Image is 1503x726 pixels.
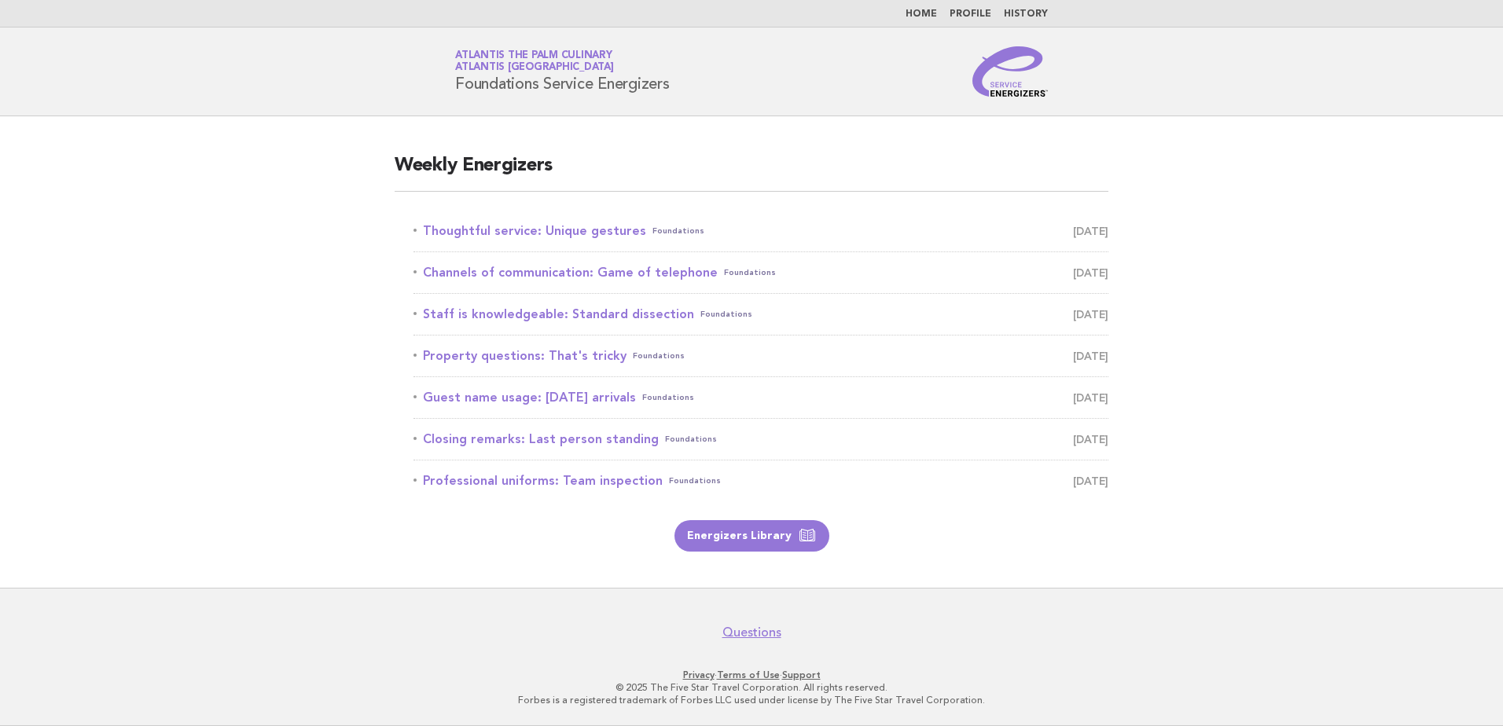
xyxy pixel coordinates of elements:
[270,669,1233,681] p: · ·
[669,470,721,492] span: Foundations
[455,51,670,92] h1: Foundations Service Energizers
[782,669,821,680] a: Support
[642,387,694,409] span: Foundations
[665,428,717,450] span: Foundations
[455,50,614,72] a: Atlantis The Palm CulinaryAtlantis [GEOGRAPHIC_DATA]
[652,220,704,242] span: Foundations
[674,520,829,552] a: Energizers Library
[722,625,781,640] a: Questions
[395,153,1108,192] h2: Weekly Energizers
[972,46,1048,97] img: Service Energizers
[413,303,1108,325] a: Staff is knowledgeable: Standard dissectionFoundations [DATE]
[1073,470,1108,492] span: [DATE]
[633,345,685,367] span: Foundations
[413,262,1108,284] a: Channels of communication: Game of telephoneFoundations [DATE]
[950,9,991,19] a: Profile
[1004,9,1048,19] a: History
[270,681,1233,694] p: © 2025 The Five Star Travel Corporation. All rights reserved.
[683,669,715,680] a: Privacy
[700,303,752,325] span: Foundations
[906,9,937,19] a: Home
[1073,303,1108,325] span: [DATE]
[1073,345,1108,367] span: [DATE]
[413,428,1108,450] a: Closing remarks: Last person standingFoundations [DATE]
[1073,220,1108,242] span: [DATE]
[413,387,1108,409] a: Guest name usage: [DATE] arrivalsFoundations [DATE]
[1073,262,1108,284] span: [DATE]
[413,220,1108,242] a: Thoughtful service: Unique gesturesFoundations [DATE]
[270,694,1233,706] p: Forbes is a registered trademark of Forbes LLC used under license by The Five Star Travel Corpora...
[413,470,1108,492] a: Professional uniforms: Team inspectionFoundations [DATE]
[413,345,1108,367] a: Property questions: That's trickyFoundations [DATE]
[717,669,780,680] a: Terms of Use
[724,262,776,284] span: Foundations
[1073,387,1108,409] span: [DATE]
[455,63,614,73] span: Atlantis [GEOGRAPHIC_DATA]
[1073,428,1108,450] span: [DATE]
